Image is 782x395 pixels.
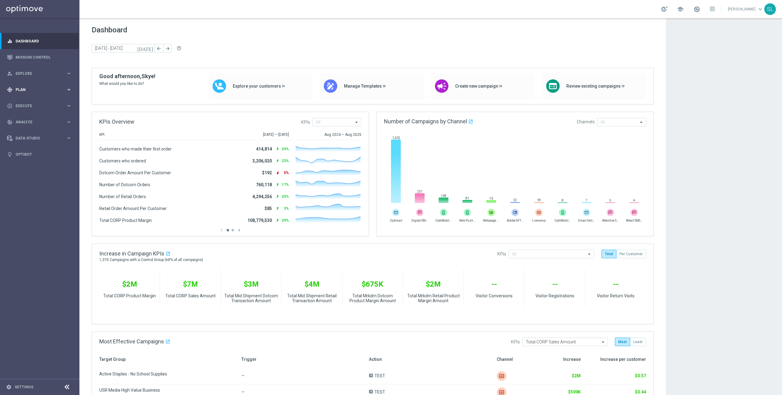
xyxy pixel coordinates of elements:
[7,87,66,92] div: Plan
[16,120,66,124] span: Analyze
[7,39,72,44] button: equalizer Dashboard
[7,55,72,60] button: Mission Control
[15,385,33,389] a: Settings
[764,3,776,15] div: SL
[66,119,72,125] i: keyboard_arrow_right
[6,384,12,390] i: settings
[7,119,66,125] div: Analyze
[757,6,764,13] span: keyboard_arrow_down
[7,103,13,109] i: play_circle_outline
[66,71,72,76] i: keyboard_arrow_right
[7,71,13,76] i: person_search
[7,71,72,76] button: person_search Explore keyboard_arrow_right
[7,87,72,92] button: gps_fixed Plan keyboard_arrow_right
[7,38,13,44] i: equalizer
[7,49,72,65] div: Mission Control
[7,146,72,162] div: Optibot
[16,136,66,140] span: Data Studio
[7,71,66,76] div: Explore
[7,119,13,125] i: track_changes
[16,146,72,162] a: Optibot
[66,103,72,109] i: keyboard_arrow_right
[677,6,684,13] span: school
[7,136,66,141] div: Data Studio
[7,136,72,141] button: Data Studio keyboard_arrow_right
[7,120,72,125] button: track_changes Analyze keyboard_arrow_right
[16,33,72,49] a: Dashboard
[66,135,72,141] i: keyboard_arrow_right
[7,103,72,108] button: play_circle_outline Execute keyboard_arrow_right
[7,152,13,157] i: lightbulb
[16,72,66,75] span: Explore
[16,49,72,65] a: Mission Control
[66,87,72,92] i: keyboard_arrow_right
[7,33,72,49] div: Dashboard
[7,87,13,92] i: gps_fixed
[7,152,72,157] button: lightbulb Optibot
[7,103,66,109] div: Execute
[727,5,764,14] a: [PERSON_NAME]keyboard_arrow_down
[16,104,66,108] span: Execute
[16,88,66,92] span: Plan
